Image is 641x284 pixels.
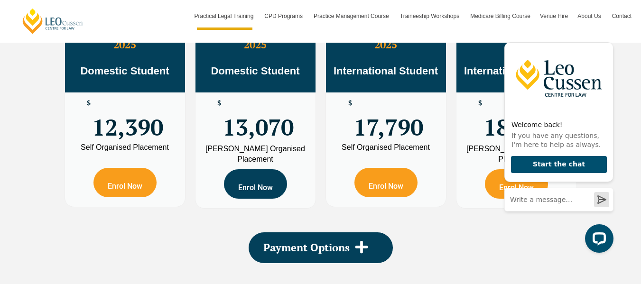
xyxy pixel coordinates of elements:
[72,144,178,151] div: Self Organised Placement
[353,100,423,137] span: 17,790
[203,144,308,165] div: [PERSON_NAME] Organised Placement
[573,2,607,30] a: About Us
[395,2,465,30] a: Traineeship Workshops
[483,100,555,137] span: 18,470
[607,2,636,30] a: Contact
[211,65,299,77] span: Domestic Student
[333,144,439,151] div: Self Organised Placement
[348,100,352,107] span: $
[21,8,84,35] a: [PERSON_NAME] Centre for Law
[195,38,316,51] h3: 2025
[456,38,576,51] h3: 2025
[326,38,446,51] h3: 2025
[485,169,548,199] a: Enrol Now
[309,2,395,30] a: Practice Management Course
[224,169,287,199] a: Enrol Now
[263,242,350,253] span: Payment Options
[464,65,568,77] span: International Student
[478,100,482,107] span: $
[354,168,418,197] a: Enrol Now
[464,144,569,165] div: [PERSON_NAME] Organised Placement
[92,100,163,137] span: 12,390
[65,38,185,51] h3: 2025
[80,65,169,77] span: Domestic Student
[190,2,260,30] a: Practical Legal Training
[497,24,617,260] iframe: LiveChat chat widget
[217,100,221,107] span: $
[93,168,157,197] a: Enrol Now
[535,2,573,30] a: Venue Hire
[334,65,438,77] span: International Student
[223,100,294,137] span: 13,070
[87,100,91,107] span: $
[465,2,535,30] a: Medicare Billing Course
[260,2,309,30] a: CPD Programs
